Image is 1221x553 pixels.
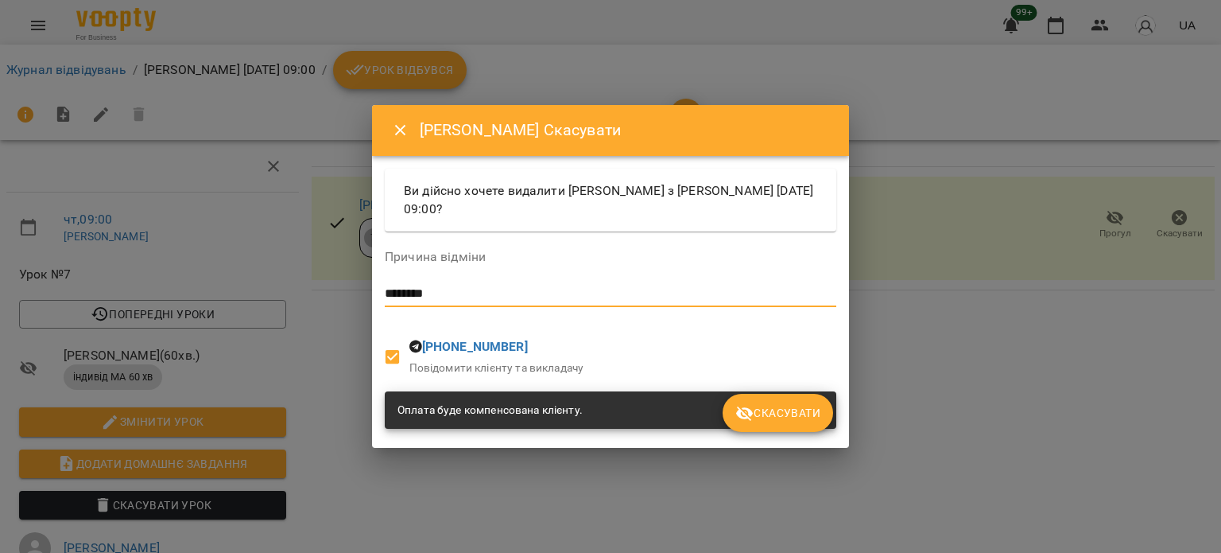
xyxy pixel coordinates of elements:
div: Оплата буде компенсована клієнту. [397,396,583,425]
div: Ви дійсно хочете видалити [PERSON_NAME] з [PERSON_NAME] [DATE] 09:00? [385,169,836,232]
a: [PHONE_NUMBER] [422,339,528,354]
button: Close [382,111,420,150]
span: Скасувати [735,403,820,423]
button: Скасувати [723,394,833,432]
label: Причина відміни [385,251,836,263]
h6: [PERSON_NAME] Скасувати [420,118,830,142]
p: Повідомити клієнту та викладачу [409,360,584,376]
